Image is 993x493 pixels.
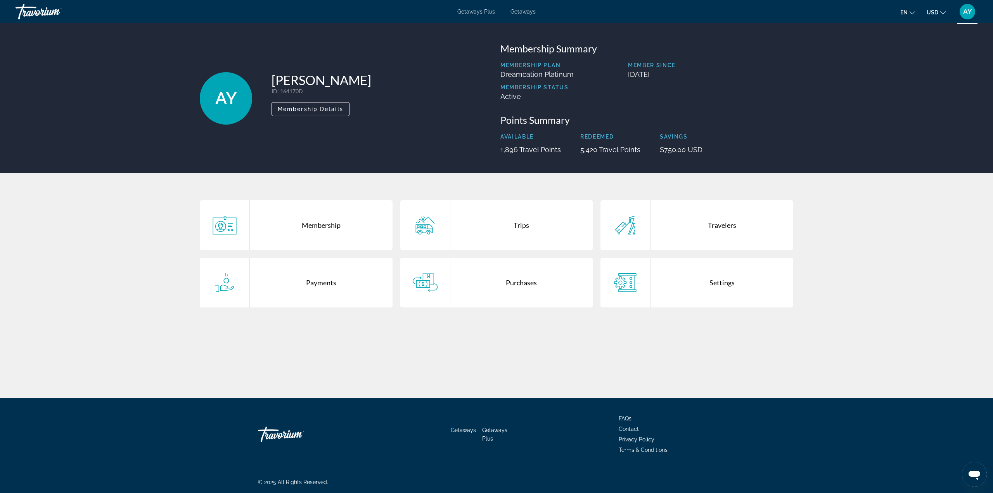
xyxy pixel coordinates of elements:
[628,62,793,68] p: Member Since
[500,114,793,126] h3: Points Summary
[272,88,277,94] span: ID
[962,462,987,487] iframe: Button to launch messaging window
[16,2,93,22] a: Travorium
[650,258,793,307] div: Settings
[500,134,561,140] p: Available
[957,3,977,20] button: User Menu
[272,104,349,112] a: Membership Details
[927,9,938,16] span: USD
[500,70,574,78] p: Dreamcation Platinum
[450,258,593,307] div: Purchases
[272,72,371,88] h1: [PERSON_NAME]
[250,200,393,250] div: Membership
[900,9,908,16] span: en
[400,200,593,250] a: Trips
[200,258,393,307] a: Payments
[250,258,393,307] div: Payments
[927,7,946,18] button: Change currency
[272,88,371,94] p: : 164170D
[580,134,640,140] p: Redeemed
[215,88,237,108] span: AY
[457,9,495,15] a: Getaways Plus
[900,7,915,18] button: Change language
[482,427,507,442] a: Getaways Plus
[200,200,393,250] a: Membership
[600,258,793,307] a: Settings
[500,62,574,68] p: Membership Plan
[600,200,793,250] a: Travelers
[650,200,793,250] div: Travelers
[451,427,476,433] a: Getaways
[400,258,593,307] a: Purchases
[500,92,574,101] p: Active
[619,447,668,453] a: Terms & Conditions
[580,146,640,154] p: 5,420 Travel Points
[619,426,639,432] a: Contact
[660,134,702,140] p: Savings
[660,146,702,154] p: $750.00 USD
[510,9,536,15] a: Getaways
[500,146,561,154] p: 1,896 Travel Points
[272,102,349,116] button: Membership Details
[963,8,972,16] span: AY
[258,479,328,485] span: © 2025 All Rights Reserved.
[500,43,793,54] h3: Membership Summary
[450,200,593,250] div: Trips
[619,436,654,443] a: Privacy Policy
[500,84,574,90] p: Membership Status
[258,423,336,446] a: Go Home
[278,106,343,112] span: Membership Details
[628,70,793,78] p: [DATE]
[619,415,631,422] a: FAQs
